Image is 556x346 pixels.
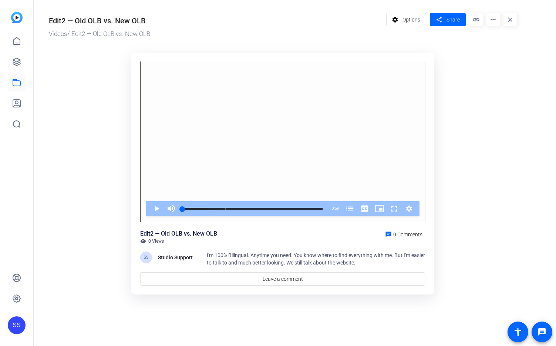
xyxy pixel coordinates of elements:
div: SS [140,252,152,263]
mat-icon: settings [391,13,400,27]
img: blue-gradient.svg [11,12,23,23]
mat-icon: share [434,15,444,25]
span: - [330,206,331,210]
div: Studio Support [158,253,195,262]
div: / Edit2 — Old OLB vs. New OLB [49,29,383,39]
mat-icon: link [469,13,483,26]
span: 0 Comments [393,232,422,237]
span: Share [447,16,460,24]
a: Leave a comment [140,272,425,286]
button: Share [430,13,466,26]
button: Options [386,13,427,26]
span: Leave a comment [263,275,303,283]
div: Edit2 — Old OLB vs. New OLB [140,229,217,238]
a: Videos [49,30,67,37]
button: Mute [164,201,179,216]
mat-icon: visibility [140,238,146,244]
div: Edit2 — Old OLB vs. New OLB [49,15,146,26]
a: 0 Comments [382,229,425,238]
mat-icon: message [538,327,546,336]
span: Options [402,13,420,27]
div: SS [8,316,26,334]
span: 0:59 [332,206,339,210]
mat-icon: chat [385,231,392,238]
button: Play [149,201,164,216]
button: Chapters [343,201,357,216]
mat-icon: close [503,13,517,26]
button: Picture-in-Picture [372,201,387,216]
mat-icon: accessibility [513,327,522,336]
mat-icon: more_horiz [486,13,500,26]
span: I'm 100% Bilingual. Anytime you need. You know where to find everything with me. But I'm easier t... [207,252,425,266]
span: 0 Views [148,238,164,244]
button: Captions [357,201,372,216]
button: Fullscreen [387,201,402,216]
div: Progress Bar [182,208,323,210]
div: Video Player [140,61,425,222]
